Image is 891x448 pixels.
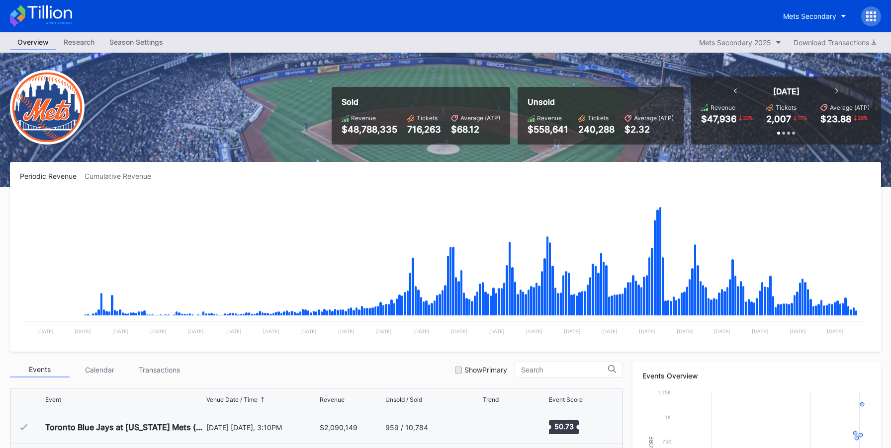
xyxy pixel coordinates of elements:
[677,328,693,334] text: [DATE]
[776,104,797,111] div: Tickets
[413,328,430,334] text: [DATE]
[488,328,505,334] text: [DATE]
[129,362,189,377] div: Transactions
[521,366,608,374] input: Search
[783,12,836,20] div: Mets Secondary
[766,114,791,124] div: 2,007
[385,423,428,432] div: 959 / 10,784
[537,114,562,122] div: Revenue
[85,172,159,180] div: Cumulative Revenue
[742,114,754,122] div: 33 %
[407,124,441,135] div: 716,263
[263,328,279,334] text: [DATE]
[45,396,61,403] div: Event
[10,35,56,50] a: Overview
[451,328,467,334] text: [DATE]
[773,86,800,96] div: [DATE]
[776,7,854,25] button: Mets Secondary
[342,97,500,107] div: Sold
[639,328,655,334] text: [DATE]
[554,422,573,431] text: 50.73
[206,396,258,403] div: Venue Date / Time
[460,114,500,122] div: Average (ATP)
[10,70,85,145] img: New-York-Mets-Transparent.png
[225,328,242,334] text: [DATE]
[102,35,171,50] a: Season Settings
[549,396,583,403] div: Event Score
[375,328,392,334] text: [DATE]
[320,396,345,403] div: Revenue
[564,328,580,334] text: [DATE]
[75,328,91,334] text: [DATE]
[300,328,317,334] text: [DATE]
[37,328,54,334] text: [DATE]
[588,114,609,122] div: Tickets
[56,35,102,49] div: Research
[483,415,513,440] svg: Chart title
[112,328,129,334] text: [DATE]
[752,328,768,334] text: [DATE]
[385,396,422,403] div: Unsold / Sold
[338,328,355,334] text: [DATE]
[20,193,871,342] svg: Chart title
[658,389,671,395] text: 1.25k
[601,328,618,334] text: [DATE]
[624,124,674,135] div: $2.32
[417,114,438,122] div: Tickets
[794,38,876,47] div: Download Transactions
[830,104,870,111] div: Average (ATP)
[789,36,881,49] button: Download Transactions
[206,423,317,432] div: [DATE] [DATE], 3:10PM
[56,35,102,50] a: Research
[711,104,735,111] div: Revenue
[578,124,615,135] div: 240,288
[70,362,129,377] div: Calendar
[10,362,70,377] div: Events
[528,97,674,107] div: Unsold
[351,114,376,122] div: Revenue
[662,439,671,445] text: 750
[665,414,671,420] text: 1k
[642,372,871,380] div: Events Overview
[634,114,674,122] div: Average (ATP)
[790,328,806,334] text: [DATE]
[694,36,786,49] button: Mets Secondary 2025
[20,172,85,180] div: Periodic Revenue
[451,124,500,135] div: $68.12
[342,124,397,135] div: $48,788,335
[320,423,357,432] div: $2,090,149
[102,35,171,49] div: Season Settings
[150,328,167,334] text: [DATE]
[820,114,851,124] div: $23.88
[857,114,869,122] div: 20 %
[701,114,736,124] div: $47,936
[528,124,568,135] div: $558,641
[45,422,204,432] div: Toronto Blue Jays at [US_STATE] Mets (Mets Opening Day)
[827,328,843,334] text: [DATE]
[526,328,542,334] text: [DATE]
[464,366,507,374] div: Show Primary
[483,396,499,403] div: Trend
[187,328,204,334] text: [DATE]
[797,114,808,122] div: 17 %
[699,38,771,47] div: Mets Secondary 2025
[714,328,730,334] text: [DATE]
